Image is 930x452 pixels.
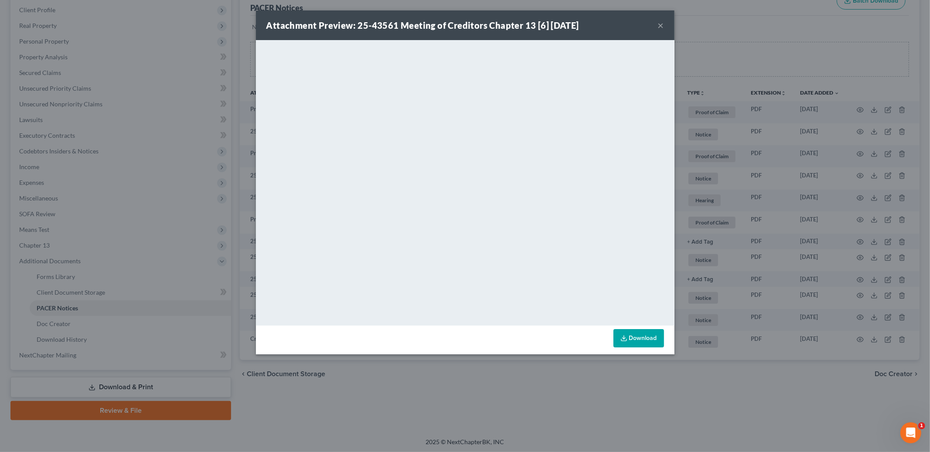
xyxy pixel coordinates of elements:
iframe: <object ng-attr-data='[URL][DOMAIN_NAME]' type='application/pdf' width='100%' height='650px'></ob... [256,40,675,323]
a: Download [613,329,664,347]
button: × [658,20,664,31]
strong: Attachment Preview: 25-43561 Meeting of Creditors Chapter 13 [6] [DATE] [266,20,579,31]
span: 1 [918,422,925,429]
iframe: Intercom live chat [900,422,921,443]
